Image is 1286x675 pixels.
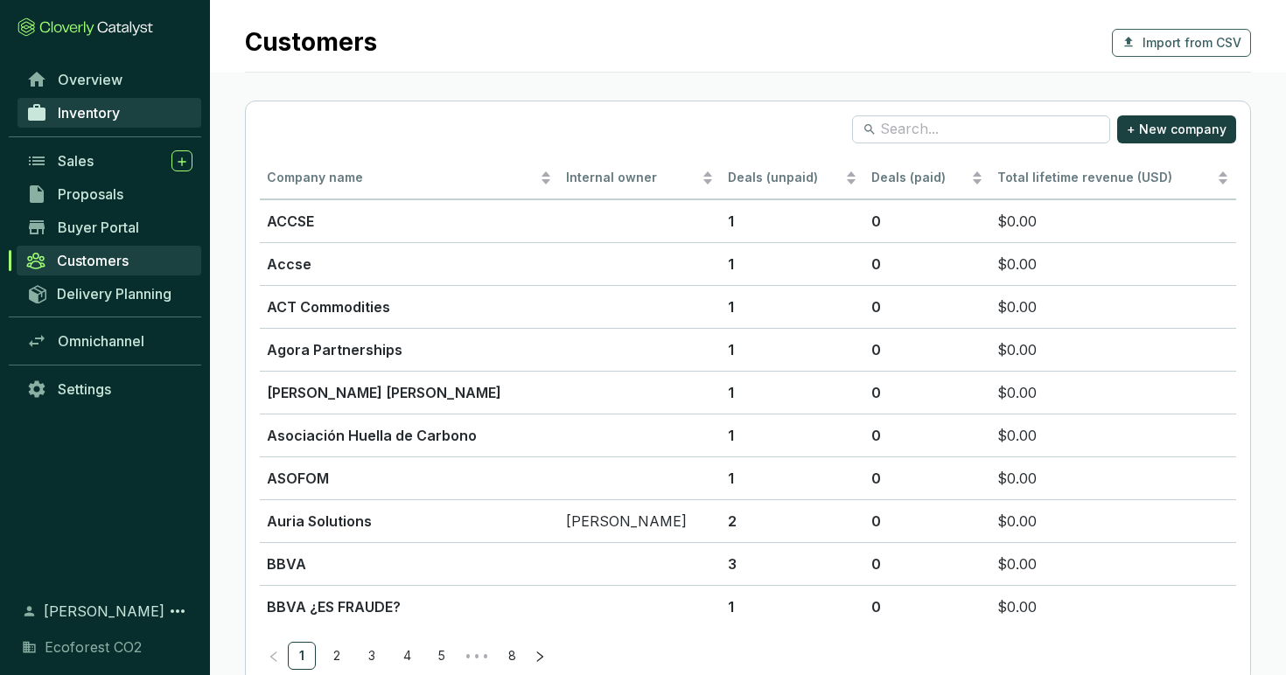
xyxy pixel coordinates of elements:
p: [PERSON_NAME] [PERSON_NAME] [267,382,552,403]
p: 1 [728,468,858,489]
p: 1 [728,296,858,317]
td: $0.00 [990,414,1236,456]
span: Sales [58,152,94,170]
span: Import from CSV [1143,34,1241,52]
button: left [260,642,288,670]
span: Internal owner [566,170,698,186]
a: 3 [359,643,385,669]
p: ACT Commodities [267,296,552,317]
p: Accse [267,254,552,275]
td: $0.00 [990,199,1236,242]
span: left [268,651,280,663]
p: Asociación Huella de Carbono [267,425,552,446]
p: 0 [871,254,982,275]
td: $0.00 [990,499,1236,542]
a: Delivery Planning [17,279,201,308]
p: 0 [871,468,982,489]
a: 4 [394,643,420,669]
p: 0 [871,382,982,403]
span: Deals (unpaid) [728,170,842,186]
p: 0 [871,339,982,360]
p: 0 [871,211,982,232]
span: Inventory [58,104,120,122]
span: Delivery Planning [57,285,171,303]
a: 8 [499,643,525,669]
p: 1 [728,254,858,275]
span: Proposals [58,185,123,203]
li: Next Page [526,642,554,670]
a: 1 [289,643,315,669]
input: Search... [880,120,1084,139]
span: Overview [58,71,122,88]
a: Inventory [17,98,201,128]
span: Buyer Portal [58,219,139,236]
li: 8 [498,642,526,670]
span: [PERSON_NAME] [44,601,164,622]
p: 1 [728,211,858,232]
p: BBVA [267,553,552,574]
a: 2 [324,643,350,669]
a: Omnichannel [17,326,201,356]
span: + New company [1127,121,1227,138]
td: $0.00 [990,585,1236,628]
td: $0.00 [990,542,1236,585]
p: 1 [728,382,858,403]
span: ••• [463,642,491,670]
span: Ecoforest CO2 [45,637,142,658]
li: 5 [428,642,456,670]
a: Proposals [17,179,201,209]
p: 0 [871,553,982,574]
a: Settings [17,374,201,404]
p: ASOFOM [267,468,552,489]
li: Next 5 Pages [463,642,491,670]
p: ACCSE [267,211,552,232]
td: $0.00 [990,456,1236,499]
li: 1 [288,642,316,670]
li: 3 [358,642,386,670]
li: 2 [323,642,351,670]
button: Import from CSV [1112,29,1251,57]
th: Internal owner [559,157,721,200]
a: Sales [17,146,201,176]
a: Overview [17,65,201,94]
span: Omnichannel [58,332,144,350]
td: $0.00 [990,285,1236,328]
p: 2 [728,511,858,532]
p: 0 [871,425,982,446]
li: 4 [393,642,421,670]
span: Customers [57,252,129,269]
p: 3 [728,553,858,574]
h1: Customers [245,28,377,58]
a: Buyer Portal [17,212,201,242]
span: Total lifetime revenue (USD) [997,170,1172,184]
a: 5 [429,643,455,669]
span: Deals (paid) [871,170,967,186]
th: Deals (unpaid) [721,157,865,200]
td: $0.00 [990,242,1236,285]
span: Company name [267,170,536,186]
p: 0 [871,296,982,317]
button: right [526,642,554,670]
p: 1 [728,596,858,617]
button: + New company [1117,115,1236,143]
td: $0.00 [990,328,1236,371]
p: Agora Partnerships [267,339,552,360]
p: [PERSON_NAME] [566,511,714,532]
span: Settings [58,380,111,398]
p: 1 [728,425,858,446]
span: right [534,651,546,663]
th: Deals (paid) [864,157,989,200]
li: Previous Page [260,642,288,670]
p: BBVA ¿ES FRAUDE? [267,596,552,617]
p: Auria Solutions [267,511,552,532]
a: Customers [17,246,201,275]
th: Company name [260,157,559,200]
p: 0 [871,596,982,617]
td: $0.00 [990,371,1236,414]
p: 1 [728,339,858,360]
p: 0 [871,511,982,532]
